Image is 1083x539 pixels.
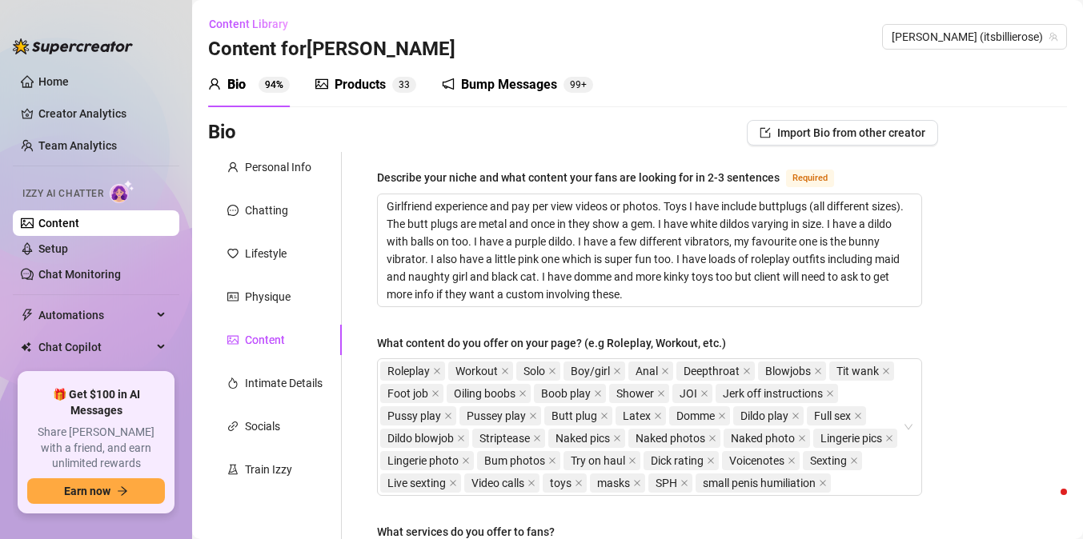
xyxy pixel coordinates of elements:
span: Lingerie pics [820,429,882,447]
span: Bum photos [484,452,545,469]
span: Workout [448,361,513,381]
span: Roleplay [387,362,430,380]
span: Anal [636,362,658,380]
span: Pussey play [459,406,541,425]
span: close [600,412,608,420]
span: close [529,412,537,420]
span: Boob play [541,385,591,402]
span: Live sexting [387,474,446,492]
h3: Bio [208,120,236,146]
span: Jerk off instructions [716,384,838,403]
span: Automations [38,302,152,328]
button: Content Library [208,11,301,37]
span: user [227,162,239,173]
span: Izzy AI Chatter [22,186,103,202]
sup: 33 [392,77,416,93]
span: Jerk off instructions [723,385,823,402]
span: Lingerie pics [813,429,897,448]
span: Dick rating [644,451,719,470]
span: Dildo blowjob [387,429,454,447]
span: close [718,412,726,420]
div: What content do you offer on your page? (e.g Roleplay, Workout, etc.) [377,334,726,352]
span: close [548,457,556,465]
span: masks [590,473,645,493]
img: Chat Copilot [21,341,31,353]
span: close [700,389,708,397]
span: Import Bio from other creator [777,126,925,139]
span: Tit wank [829,361,894,381]
span: Tit wank [836,362,879,380]
span: close [519,389,527,397]
span: Lingerie photo [387,452,459,469]
span: SPH [656,474,677,492]
a: Setup [38,242,68,255]
span: Required [786,170,834,187]
span: Pussy play [387,407,441,425]
span: Naked photo [731,429,795,447]
div: Personal Info [245,158,311,176]
span: Deepthroat [676,361,755,381]
div: Lifestyle [245,245,287,262]
span: close [708,434,716,442]
span: Naked photos [628,429,720,448]
span: message [227,205,239,216]
span: heart [227,248,239,259]
span: idcard [227,291,239,302]
a: Chat Monitoring [38,268,121,281]
span: close [628,457,636,465]
span: Workout [455,362,498,380]
span: JOI [672,384,712,403]
div: Physique [245,288,291,305]
span: Blowjobs [758,361,826,381]
span: Boy/girl [564,361,625,381]
span: team [1049,32,1058,42]
span: close [707,457,715,465]
a: Team Analytics [38,139,117,152]
span: close [680,479,688,487]
span: arrow-right [117,485,128,497]
span: link [227,421,239,432]
span: close [613,367,621,375]
span: Latex [616,406,666,425]
span: Lingerie photo [380,451,474,470]
span: JOI [680,385,697,402]
span: 3 [404,79,410,90]
span: close [854,412,862,420]
span: 3 [399,79,404,90]
span: close [457,434,465,442]
span: Domme [669,406,730,425]
span: close [462,457,470,465]
span: thunderbolt [21,309,34,321]
a: Home [38,75,69,88]
span: close [788,457,796,465]
span: close [548,367,556,375]
span: Shower [616,385,654,402]
span: Sexting [803,451,862,470]
span: close [527,479,535,487]
span: Chat Copilot [38,334,152,360]
textarea: Describe your niche and what content your fans are looking for in 2-3 sentences [378,194,921,306]
div: Products [335,75,386,94]
span: Boy/girl [571,362,610,380]
h3: Content for [PERSON_NAME] [208,37,455,62]
span: Naked pics [548,429,625,448]
span: 🎁 Get $100 in AI Messages [27,387,165,418]
span: close [633,479,641,487]
span: close [449,479,457,487]
span: Dick rating [651,452,704,469]
button: Earn nowarrow-right [27,478,165,504]
span: close [533,434,541,442]
span: Latex [623,407,651,425]
span: Video calls [471,474,524,492]
span: toys [543,473,587,493]
span: close [826,389,834,397]
div: Describe your niche and what content your fans are looking for in 2-3 sentences [377,169,780,186]
span: close [575,479,583,487]
input: What content do you offer on your page? (e.g Roleplay, Workout, etc.) [834,473,837,493]
sup: 107 [564,77,593,93]
a: Creator Analytics [38,101,166,126]
span: Billie (itsbillierose) [892,25,1057,49]
span: user [208,78,221,90]
span: close [433,367,441,375]
span: Naked pics [556,429,610,447]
